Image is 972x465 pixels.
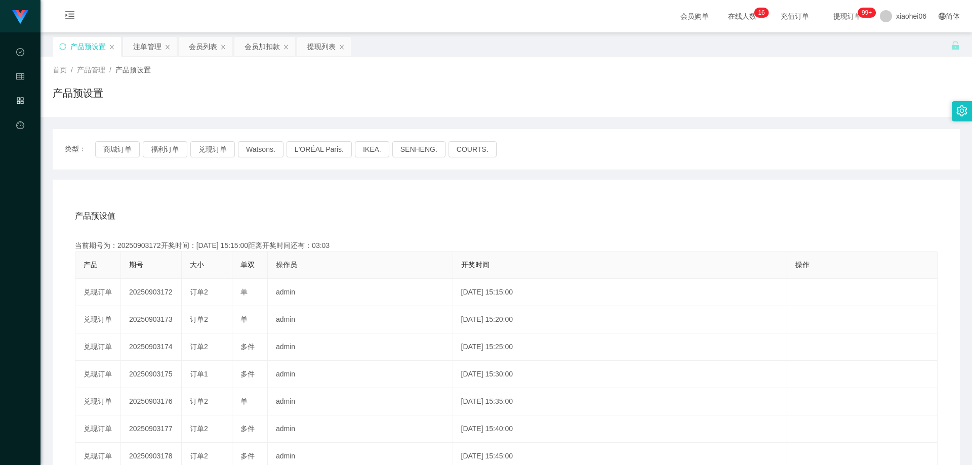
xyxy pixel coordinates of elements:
[776,13,814,20] span: 充值订单
[449,141,497,157] button: COURTS.
[453,279,787,306] td: [DATE] 15:15:00
[121,279,182,306] td: 20250903172
[240,397,248,405] span: 单
[268,415,453,443] td: admin
[355,141,389,157] button: IKEA.
[453,361,787,388] td: [DATE] 15:30:00
[16,49,24,139] span: 数据中心
[16,92,24,112] i: 图标: appstore-o
[754,8,768,18] sup: 16
[276,261,297,269] span: 操作员
[190,397,208,405] span: 订单2
[453,306,787,333] td: [DATE] 15:20:00
[190,315,208,323] span: 订单2
[133,37,161,56] div: 注单管理
[16,44,24,64] i: 图标: check-circle-o
[220,44,226,50] i: 图标: close
[95,141,140,157] button: 商城订单
[16,115,24,218] a: 图标: dashboard平台首页
[240,370,255,378] span: 多件
[53,86,103,101] h1: 产品预设置
[109,66,111,74] span: /
[795,261,809,269] span: 操作
[758,8,761,18] p: 1
[453,415,787,443] td: [DATE] 15:40:00
[268,388,453,415] td: admin
[75,306,121,333] td: 兑现订单
[190,425,208,433] span: 订单2
[121,306,182,333] td: 20250903173
[16,68,24,88] i: 图标: table
[75,210,115,222] span: 产品预设值
[75,240,938,251] div: 当前期号为：20250903172开奖时间：[DATE] 15:15:00距离开奖时间还有：03:03
[190,452,208,460] span: 订单2
[121,361,182,388] td: 20250903175
[143,141,187,157] button: 福利订单
[453,388,787,415] td: [DATE] 15:35:00
[858,8,876,18] sup: 1058
[240,261,255,269] span: 单双
[84,261,98,269] span: 产品
[828,13,867,20] span: 提现订单
[75,333,121,361] td: 兑现订单
[75,279,121,306] td: 兑现订单
[939,13,946,20] i: 图标: global
[75,415,121,443] td: 兑现订单
[121,388,182,415] td: 20250903176
[190,261,204,269] span: 大小
[240,288,248,296] span: 单
[129,261,143,269] span: 期号
[71,66,73,74] span: /
[951,41,960,50] i: 图标: unlock
[283,44,289,50] i: 图标: close
[307,37,336,56] div: 提现列表
[268,333,453,361] td: admin
[75,361,121,388] td: 兑现订单
[240,343,255,351] span: 多件
[339,44,345,50] i: 图标: close
[70,37,106,56] div: 产品预设置
[121,333,182,361] td: 20250903174
[461,261,490,269] span: 开奖时间
[761,8,765,18] p: 6
[238,141,283,157] button: Watsons.
[245,37,280,56] div: 会员加扣款
[392,141,445,157] button: SENHENG.
[190,288,208,296] span: 订单2
[723,13,761,20] span: 在线人数
[16,97,24,187] span: 产品管理
[287,141,352,157] button: L'ORÉAL Paris.
[190,370,208,378] span: 订单1
[240,315,248,323] span: 单
[65,141,95,157] span: 类型：
[77,66,105,74] span: 产品管理
[12,10,28,24] img: logo.9652507e.png
[109,44,115,50] i: 图标: close
[16,73,24,163] span: 会员管理
[189,37,217,56] div: 会员列表
[190,141,235,157] button: 兑现订单
[115,66,151,74] span: 产品预设置
[268,279,453,306] td: admin
[53,66,67,74] span: 首页
[75,388,121,415] td: 兑现订单
[121,415,182,443] td: 20250903177
[268,306,453,333] td: admin
[59,43,66,50] i: 图标: sync
[53,1,87,33] i: 图标: menu-unfold
[268,361,453,388] td: admin
[190,343,208,351] span: 订单2
[240,425,255,433] span: 多件
[453,333,787,361] td: [DATE] 15:25:00
[240,452,255,460] span: 多件
[956,105,967,116] i: 图标: setting
[165,44,171,50] i: 图标: close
